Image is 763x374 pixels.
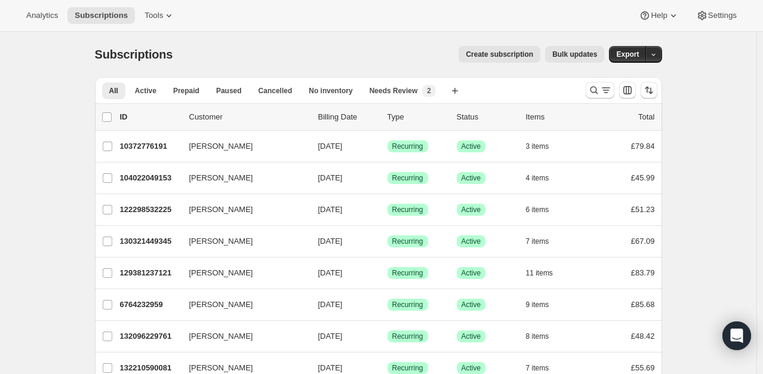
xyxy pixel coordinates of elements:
[259,86,293,96] span: Cancelled
[445,82,464,99] button: Create new view
[182,327,301,346] button: [PERSON_NAME]
[631,363,655,372] span: £55.69
[631,173,655,182] span: £45.99
[318,268,343,277] span: [DATE]
[120,362,180,374] p: 132210590081
[120,267,180,279] p: 129381237121
[189,111,309,123] p: Customer
[120,170,655,186] div: 104022049153[PERSON_NAME][DATE]SuccessRecurringSuccessActive4 items£45.99
[75,11,128,20] span: Subscriptions
[182,232,301,251] button: [PERSON_NAME]
[586,82,614,99] button: Search and filter results
[526,111,586,123] div: Items
[120,172,180,184] p: 104022049153
[137,7,182,24] button: Tools
[631,142,655,151] span: £79.84
[216,86,242,96] span: Paused
[387,111,447,123] div: Type
[120,138,655,155] div: 10372776191[PERSON_NAME][DATE]SuccessRecurringSuccessActive3 items£79.84
[457,111,516,123] p: Status
[318,173,343,182] span: [DATE]
[526,332,549,341] span: 8 items
[189,204,253,216] span: [PERSON_NAME]
[120,330,180,342] p: 132096229761
[609,46,646,63] button: Export
[459,46,540,63] button: Create subscription
[392,237,423,246] span: Recurring
[189,267,253,279] span: [PERSON_NAME]
[526,265,566,281] button: 11 items
[182,295,301,314] button: [PERSON_NAME]
[392,300,423,309] span: Recurring
[632,7,686,24] button: Help
[120,111,655,123] div: IDCustomerBilling DateTypeStatusItemsTotal
[189,235,253,247] span: [PERSON_NAME]
[526,296,562,313] button: 9 items
[120,111,180,123] p: ID
[462,268,481,278] span: Active
[318,111,378,123] p: Billing Date
[189,299,253,311] span: [PERSON_NAME]
[466,50,533,59] span: Create subscription
[109,86,118,96] span: All
[526,363,549,373] span: 7 items
[526,328,562,345] button: 8 items
[120,204,180,216] p: 122298532225
[26,11,58,20] span: Analytics
[526,205,549,214] span: 6 items
[462,363,481,373] span: Active
[120,328,655,345] div: 132096229761[PERSON_NAME][DATE]SuccessRecurringSuccessActive8 items£48.42
[552,50,597,59] span: Bulk updates
[722,321,751,350] div: Open Intercom Messenger
[309,86,352,96] span: No inventory
[189,140,253,152] span: [PERSON_NAME]
[318,363,343,372] span: [DATE]
[135,86,156,96] span: Active
[392,142,423,151] span: Recurring
[462,142,481,151] span: Active
[631,237,655,246] span: £67.09
[526,138,562,155] button: 3 items
[182,263,301,283] button: [PERSON_NAME]
[318,142,343,151] span: [DATE]
[392,332,423,341] span: Recurring
[462,332,481,341] span: Active
[545,46,604,63] button: Bulk updates
[120,299,180,311] p: 6764232959
[462,173,481,183] span: Active
[641,82,657,99] button: Sort the results
[318,332,343,341] span: [DATE]
[182,200,301,219] button: [PERSON_NAME]
[392,363,423,373] span: Recurring
[462,300,481,309] span: Active
[631,300,655,309] span: £85.68
[526,268,553,278] span: 11 items
[120,235,180,247] p: 130321449345
[392,173,423,183] span: Recurring
[120,265,655,281] div: 129381237121[PERSON_NAME][DATE]SuccessRecurringSuccessActive11 items£83.79
[526,142,549,151] span: 3 items
[19,7,65,24] button: Analytics
[67,7,135,24] button: Subscriptions
[631,268,655,277] span: £83.79
[631,205,655,214] span: £51.23
[526,300,549,309] span: 9 items
[638,111,654,123] p: Total
[189,330,253,342] span: [PERSON_NAME]
[318,300,343,309] span: [DATE]
[144,11,163,20] span: Tools
[370,86,418,96] span: Needs Review
[427,86,431,96] span: 2
[120,296,655,313] div: 6764232959[PERSON_NAME][DATE]SuccessRecurringSuccessActive9 items£85.68
[631,332,655,341] span: £48.42
[182,137,301,156] button: [PERSON_NAME]
[120,233,655,250] div: 130321449345[PERSON_NAME][DATE]SuccessRecurringSuccessActive7 items£67.09
[95,48,173,61] span: Subscriptions
[318,205,343,214] span: [DATE]
[526,201,562,218] button: 6 items
[651,11,667,20] span: Help
[392,205,423,214] span: Recurring
[189,172,253,184] span: [PERSON_NAME]
[392,268,423,278] span: Recurring
[318,237,343,246] span: [DATE]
